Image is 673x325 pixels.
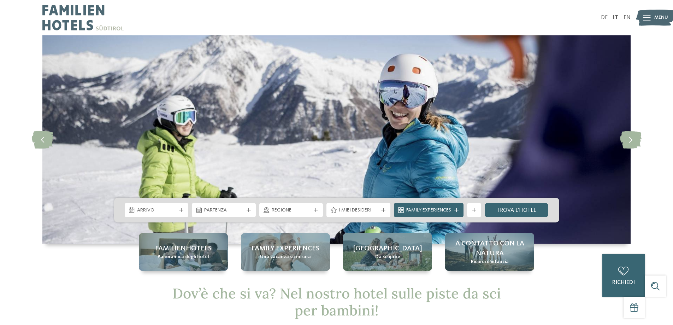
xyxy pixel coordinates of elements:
span: Menu [654,14,668,21]
span: Panoramica degli hotel [158,254,209,261]
img: Hotel sulle piste da sci per bambini: divertimento senza confini [42,35,631,244]
a: Hotel sulle piste da sci per bambini: divertimento senza confini Family experiences Una vacanza s... [241,233,330,271]
span: [GEOGRAPHIC_DATA] [353,244,422,254]
span: Family experiences [252,244,319,254]
span: Family Experiences [406,207,451,214]
span: Ricordi d’infanzia [471,259,509,266]
span: Regione [272,207,311,214]
a: DE [601,15,608,21]
a: trova l’hotel [485,203,549,217]
span: Familienhotels [155,244,212,254]
a: EN [624,15,631,21]
a: richiedi [602,254,645,297]
span: Una vacanza su misura [260,254,311,261]
span: Arrivo [137,207,176,214]
span: A contatto con la natura [452,239,527,259]
a: Hotel sulle piste da sci per bambini: divertimento senza confini [GEOGRAPHIC_DATA] Da scoprire [343,233,432,271]
a: IT [613,15,618,21]
a: Hotel sulle piste da sci per bambini: divertimento senza confini Familienhotels Panoramica degli ... [139,233,228,271]
span: Partenza [204,207,243,214]
span: richiedi [612,280,635,285]
span: I miei desideri [339,207,378,214]
span: Da scoprire [375,254,400,261]
span: Dov’è che si va? Nel nostro hotel sulle piste da sci per bambini! [172,284,501,319]
a: Hotel sulle piste da sci per bambini: divertimento senza confini A contatto con la natura Ricordi... [445,233,534,271]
